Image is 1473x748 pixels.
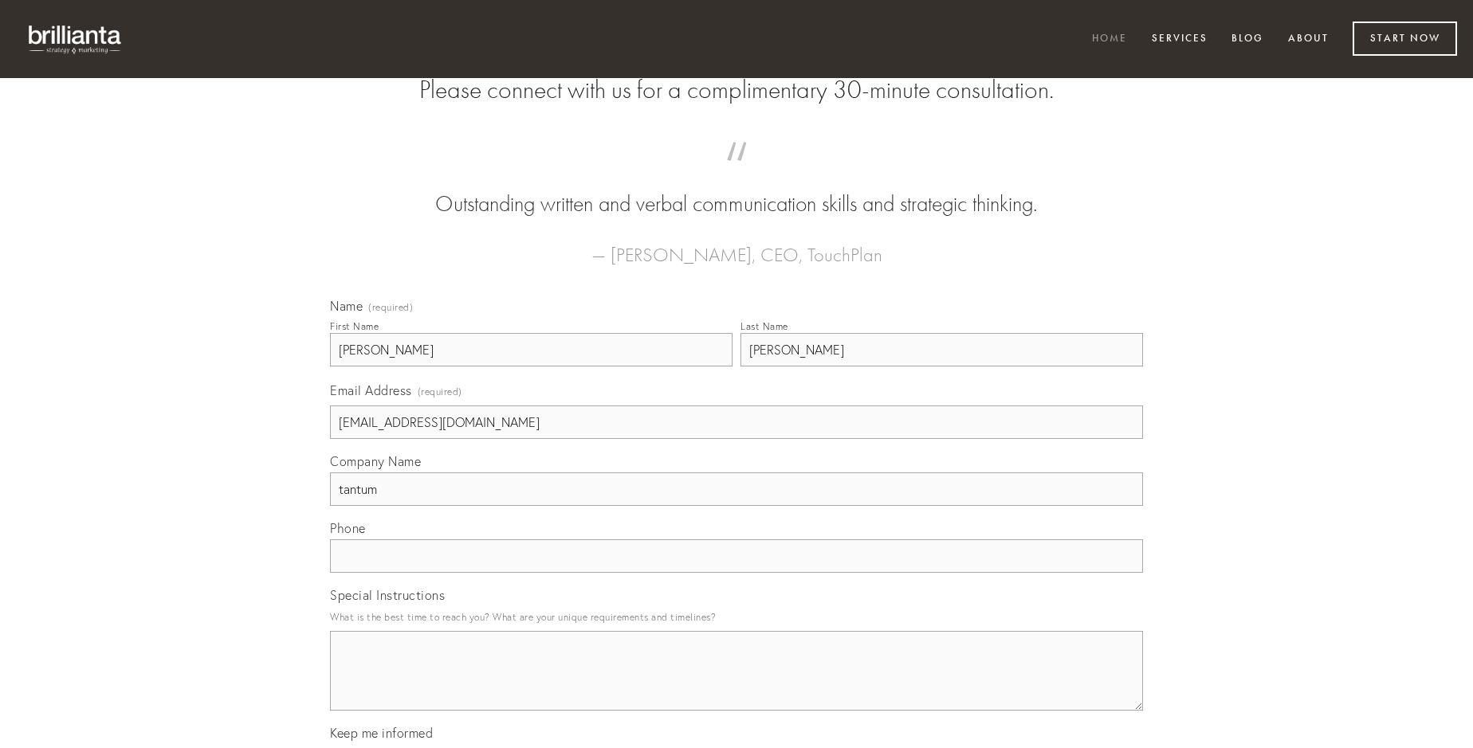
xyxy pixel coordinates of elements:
[330,725,433,741] span: Keep me informed
[330,382,412,398] span: Email Address
[740,320,788,332] div: Last Name
[330,75,1143,105] h2: Please connect with us for a complimentary 30-minute consultation.
[418,381,462,402] span: (required)
[368,303,413,312] span: (required)
[1141,26,1218,53] a: Services
[330,587,445,603] span: Special Instructions
[355,158,1118,220] blockquote: Outstanding written and verbal communication skills and strategic thinking.
[330,320,379,332] div: First Name
[1221,26,1274,53] a: Blog
[330,453,421,469] span: Company Name
[16,16,136,62] img: brillianta - research, strategy, marketing
[1353,22,1457,56] a: Start Now
[330,298,363,314] span: Name
[330,606,1143,628] p: What is the best time to reach you? What are your unique requirements and timelines?
[355,158,1118,189] span: “
[1278,26,1339,53] a: About
[355,220,1118,271] figcaption: — [PERSON_NAME], CEO, TouchPlan
[1082,26,1137,53] a: Home
[330,520,366,536] span: Phone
